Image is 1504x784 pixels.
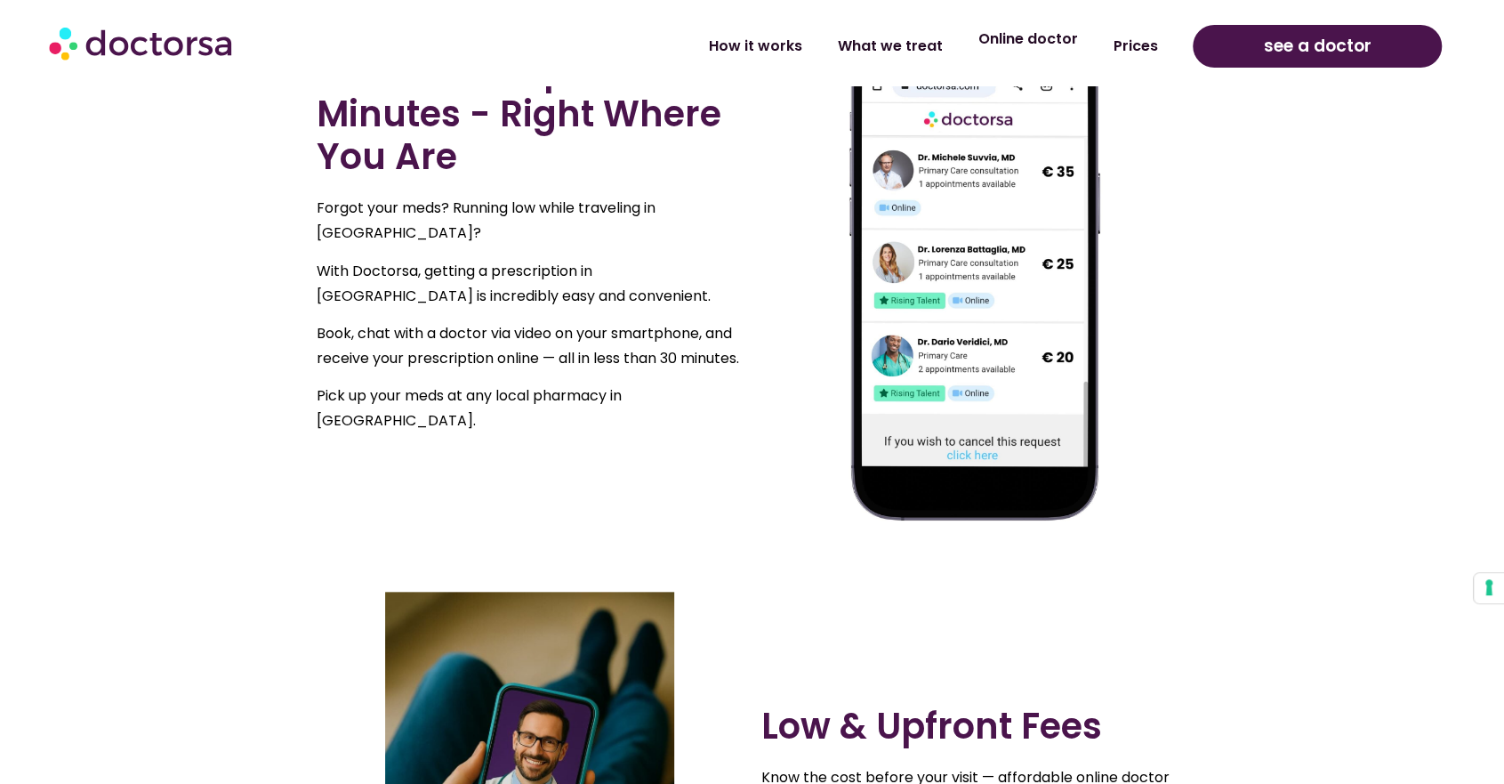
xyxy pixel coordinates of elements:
a: What we treat [819,26,960,67]
p: Book, chat with a doctor via video on your smartphone, and receive your prescription online — all... [317,321,744,371]
a: How it works [690,26,819,67]
h2: Low & Upfront Fees [761,705,1188,748]
p: With Doctorsa, getting a prescription in [GEOGRAPHIC_DATA] is incredibly easy and convenient. [317,259,744,309]
img: Doctors online in Porto [832,12,1118,521]
h2: Get a Prescription in Minutes - Right Where You Are [317,50,744,178]
button: Your consent preferences for tracking technologies [1474,573,1504,603]
a: Prices [1095,26,1175,67]
span: see a doctor [1264,32,1371,61]
a: Online doctor [960,19,1095,60]
p: Pick up your meds at any local pharmacy in [GEOGRAPHIC_DATA]. [317,384,744,433]
a: see a doctor [1193,25,1441,68]
nav: Menu [392,26,1175,67]
p: Forgot your meds? Running low while traveling in [GEOGRAPHIC_DATA]? [317,196,744,246]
